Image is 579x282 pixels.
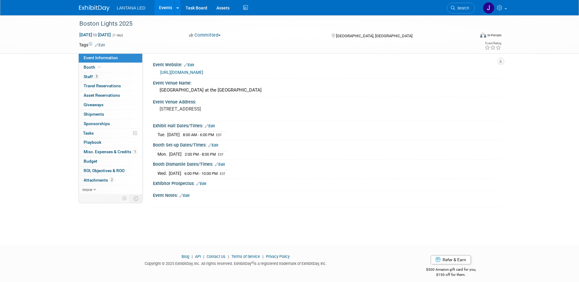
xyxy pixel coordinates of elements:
[79,53,142,63] a: Event Information
[216,133,222,137] span: EST
[455,6,469,10] span: Search
[110,178,114,182] span: 2
[153,121,500,129] div: Exhibit Hall Dates/Times:
[83,131,94,136] span: Tasks
[252,261,254,264] sup: ®
[439,32,502,41] div: Event Format
[157,151,169,157] td: Mon.
[84,149,137,154] span: Misc. Expenses & Credits
[226,254,230,259] span: |
[185,152,216,157] span: 2:00 PM - 8:00 PM
[82,187,92,192] span: more
[84,168,125,173] span: ROI, Objectives & ROO
[84,112,104,117] span: Shipments
[231,254,260,259] a: Terms of Service
[480,33,486,38] img: Format-Inperson.png
[79,72,142,81] a: Staff3
[79,259,393,266] div: Copyright © 2025 ExhibitDay, Inc. All rights reserved. ExhibitDay is a registered trademark of Ex...
[95,43,105,47] a: Edit
[79,176,142,185] a: Attachments2
[79,185,142,194] a: more
[205,124,215,128] a: Edit
[153,179,500,187] div: Exhibitor Prospectus:
[153,191,500,199] div: Event Notes:
[84,93,120,98] span: Asset Reservations
[98,65,101,69] i: Booth reservation complete
[79,166,142,175] a: ROI, Objectives & ROO
[160,106,291,112] pre: [STREET_ADDRESS]
[336,34,412,38] span: [GEOGRAPHIC_DATA], [GEOGRAPHIC_DATA]
[112,33,123,37] span: (1 day)
[202,254,206,259] span: |
[79,138,142,147] a: Playbook
[119,194,130,202] td: Personalize Event Tab Strip
[79,5,110,11] img: ExhibitDay
[153,140,500,148] div: Booth Set-up Dates/Times:
[117,5,146,10] span: LANTANA LED
[431,255,471,264] a: Refer & Earn
[94,74,99,79] span: 3
[79,63,142,72] a: Booth
[483,2,494,14] img: Jane Divis
[130,194,142,202] td: Toggle Event Tabs
[157,170,169,176] td: Wed.
[79,100,142,110] a: Giveaways
[157,132,167,138] td: Tue.
[167,132,180,138] td: [DATE]
[153,160,500,168] div: Booth Dismantle Dates/Times:
[79,81,142,91] a: Travel Reservations
[84,140,101,145] span: Playbook
[79,32,111,38] span: [DATE] [DATE]
[84,159,97,164] span: Budget
[208,143,218,147] a: Edit
[187,32,223,38] button: Committed
[84,55,118,60] span: Event Information
[160,70,203,75] a: [URL][DOMAIN_NAME]
[84,83,121,88] span: Travel Reservations
[179,193,190,198] a: Edit
[184,63,194,67] a: Edit
[190,254,194,259] span: |
[84,121,110,126] span: Sponsorships
[79,110,142,119] a: Shipments
[153,97,500,105] div: Event Venue Address:
[84,65,102,70] span: Booth
[79,157,142,166] a: Budget
[153,78,500,86] div: Event Venue Name:
[79,119,142,128] a: Sponsorships
[402,263,500,277] div: $500 Amazon gift card for you,
[218,153,224,157] span: EST
[169,170,181,176] td: [DATE]
[77,18,466,29] div: Boston Lights 2025
[487,33,501,38] div: In-Person
[153,60,500,68] div: Event Website:
[79,129,142,138] a: Tasks
[402,272,500,277] div: $150 off for them.
[84,74,99,79] span: Staff
[215,162,225,167] a: Edit
[261,254,265,259] span: |
[169,151,182,157] td: [DATE]
[207,254,226,259] a: Contact Us
[79,147,142,157] a: Misc. Expenses & Credits1
[485,42,501,45] div: Event Rating
[183,132,214,137] span: 8:00 AM - 6:00 PM
[84,178,114,183] span: Attachments
[447,3,475,13] a: Search
[182,254,189,259] a: Blog
[79,42,105,48] td: Tags
[92,32,98,37] span: to
[84,102,103,107] span: Giveaways
[184,171,218,176] span: 6:00 PM - 10:00 PM
[195,254,201,259] a: API
[220,172,226,176] span: EST
[196,182,206,186] a: Edit
[133,150,137,154] span: 1
[266,254,290,259] a: Privacy Policy
[79,91,142,100] a: Asset Reservations
[157,85,496,95] div: [GEOGRAPHIC_DATA] at the [GEOGRAPHIC_DATA]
